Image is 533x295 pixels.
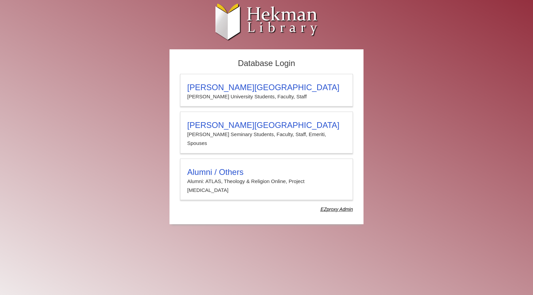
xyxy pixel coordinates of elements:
[187,120,346,130] h3: [PERSON_NAME][GEOGRAPHIC_DATA]
[187,177,346,195] p: Alumni: ATLAS, Theology & Religion Online, Project [MEDICAL_DATA]
[177,56,356,70] h2: Database Login
[187,92,346,101] p: [PERSON_NAME] University Students, Faculty, Staff
[187,167,346,195] summary: Alumni / OthersAlumni: ATLAS, Theology & Religion Online, Project [MEDICAL_DATA]
[187,130,346,148] p: [PERSON_NAME] Seminary Students, Faculty, Staff, Emeriti, Spouses
[187,83,346,92] h3: [PERSON_NAME][GEOGRAPHIC_DATA]
[187,167,346,177] h3: Alumni / Others
[180,74,353,106] a: [PERSON_NAME][GEOGRAPHIC_DATA][PERSON_NAME] University Students, Faculty, Staff
[321,207,353,212] dfn: Use Alumni login
[180,112,353,153] a: [PERSON_NAME][GEOGRAPHIC_DATA][PERSON_NAME] Seminary Students, Faculty, Staff, Emeriti, Spouses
